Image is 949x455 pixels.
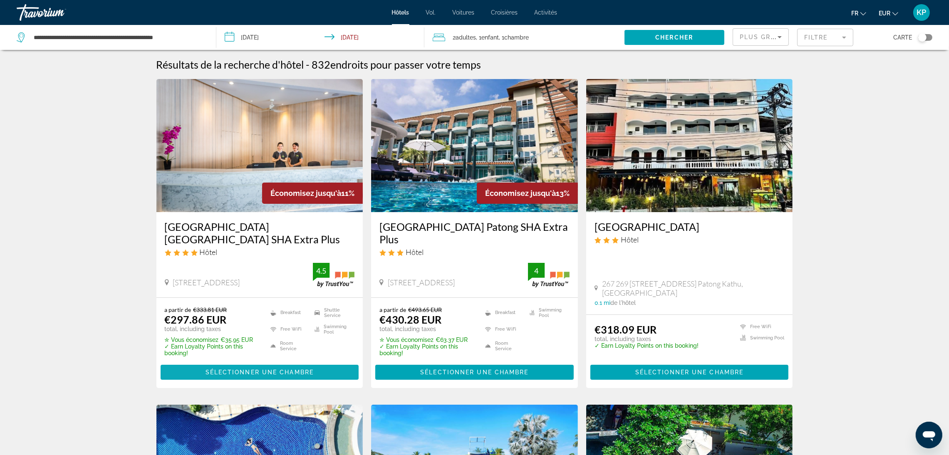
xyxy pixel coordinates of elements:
a: Vol. [426,9,436,16]
img: trustyou-badge.svg [313,263,354,287]
p: €35.95 EUR [165,336,260,343]
button: Changer de langue [851,7,866,19]
li: Swimming Pool [310,323,354,336]
span: Hôtel [621,235,639,244]
div: 4.5 [313,266,330,276]
button: Sélectionner une chambre [590,365,789,380]
div: 13% [477,183,578,204]
p: total, including taxes [595,336,699,342]
font: KP [917,8,927,17]
button: Toggle map [912,34,932,41]
del: €493.65 EUR [408,306,442,313]
ins: €430.28 EUR [379,313,441,326]
a: [GEOGRAPHIC_DATA] [GEOGRAPHIC_DATA] SHA Extra Plus [165,220,355,245]
span: Carte [893,32,912,43]
div: 3 star Hotel [595,235,785,244]
a: Sélectionner une chambre [590,367,789,376]
img: trustyou-badge.svg [528,263,570,287]
ins: €297.86 EUR [165,313,227,326]
h1: Résultats de la recherche d'hôtel [156,58,304,71]
button: Changer de devise [879,7,898,19]
li: Breakfast [481,306,525,319]
p: €63.37 EUR [379,336,475,343]
span: Économisez jusqu'à [270,189,341,198]
div: 4 star Hotel [165,247,355,257]
a: Travorium [17,2,100,23]
li: Room Service [266,340,310,352]
a: Sélectionner une chambre [161,367,359,376]
button: Sélectionner une chambre [161,365,359,380]
a: Activités [535,9,558,16]
font: EUR [879,10,890,17]
p: ✓ Earn Loyalty Points on this booking! [165,343,260,356]
li: Free WiFi [736,323,784,330]
span: Sélectionner une chambre [635,369,743,376]
span: Économisez jusqu'à [485,189,556,198]
li: Free WiFi [266,323,310,336]
a: Croisières [491,9,518,16]
span: Chambre [504,34,529,41]
span: Chercher [655,34,693,41]
a: [GEOGRAPHIC_DATA] [595,220,785,233]
button: Filter [797,28,853,47]
span: a partir de [165,306,191,313]
mat-select: Sort by [740,32,782,42]
li: Swimming Pool [736,334,784,341]
span: Hôtel [200,247,218,257]
span: , 1 [499,32,529,43]
span: Adultes [456,34,476,41]
iframe: Bouton de lancement de la fenêtre de messagerie [916,422,942,448]
h2: 832 [312,58,481,71]
button: Check-in date: Feb 14, 2026 Check-out date: Feb 18, 2026 [216,25,424,50]
li: Room Service [481,340,525,352]
span: 0.1 mi [595,299,610,306]
ins: €318.09 EUR [595,323,657,336]
img: Hotel image [371,79,578,212]
li: Free WiFi [481,323,525,336]
span: , 1 [476,32,499,43]
span: Enfant [481,34,499,41]
a: Voitures [453,9,475,16]
p: ✓ Earn Loyalty Points on this booking! [379,343,475,356]
div: 11% [262,183,363,204]
span: Sélectionner une chambre [206,369,314,376]
li: Shuttle Service [310,306,354,319]
li: Swimming Pool [525,306,570,319]
div: 4 [528,266,545,276]
button: Chercher [624,30,724,45]
img: Hotel image [156,79,363,212]
span: ✮ Vous économisez [165,336,219,343]
p: ✓ Earn Loyalty Points on this booking! [595,342,699,349]
span: endroits pour passer votre temps [331,58,481,71]
span: [STREET_ADDRESS] [388,278,455,287]
p: total, including taxes [165,326,260,332]
span: 267 269 [STREET_ADDRESS] Patong Kathu, [GEOGRAPHIC_DATA] [602,279,784,297]
del: €333.81 EUR [193,306,227,313]
li: Breakfast [266,306,310,319]
span: [STREET_ADDRESS] [173,278,240,287]
a: Hôtels [392,9,409,16]
span: - [306,58,310,71]
span: Plus grandes économies [740,34,839,40]
div: 3 star Hotel [379,247,570,257]
font: fr [851,10,858,17]
a: [GEOGRAPHIC_DATA] Patong SHA Extra Plus [379,220,570,245]
button: Menu utilisateur [911,4,932,21]
img: Hotel image [586,79,793,212]
button: Sélectionner une chambre [375,365,574,380]
span: 2 [453,32,476,43]
span: Hôtel [406,247,424,257]
span: Sélectionner une chambre [420,369,528,376]
span: de l'hôtel [610,299,636,306]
